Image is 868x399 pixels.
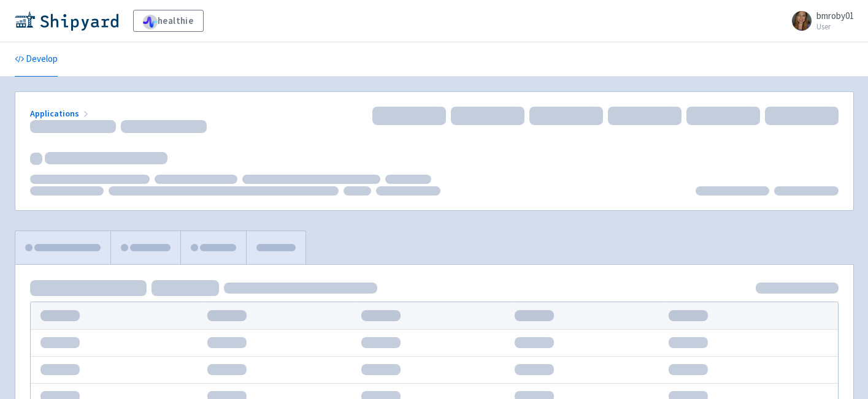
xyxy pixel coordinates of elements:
img: Shipyard logo [15,11,118,31]
a: healthie [133,10,204,32]
a: Applications [30,108,91,119]
a: bmroby01 User [785,11,854,31]
span: bmroby01 [816,10,854,21]
a: Develop [15,42,58,77]
small: User [816,23,854,31]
